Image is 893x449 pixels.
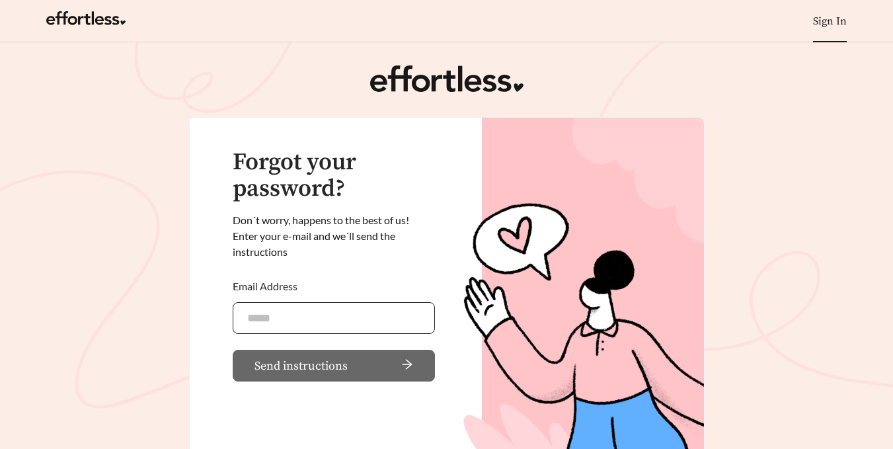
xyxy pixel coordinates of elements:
[233,212,435,260] div: Don ´ t worry, happens to the best of us! Enter your e-mail and we ´ ll send the instructions
[233,149,435,202] h3: Forgot your password?
[233,350,435,382] button: Send instructionsarrow-right
[233,270,297,302] label: Email Address
[233,302,435,334] input: Email Address
[813,15,847,28] a: Sign In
